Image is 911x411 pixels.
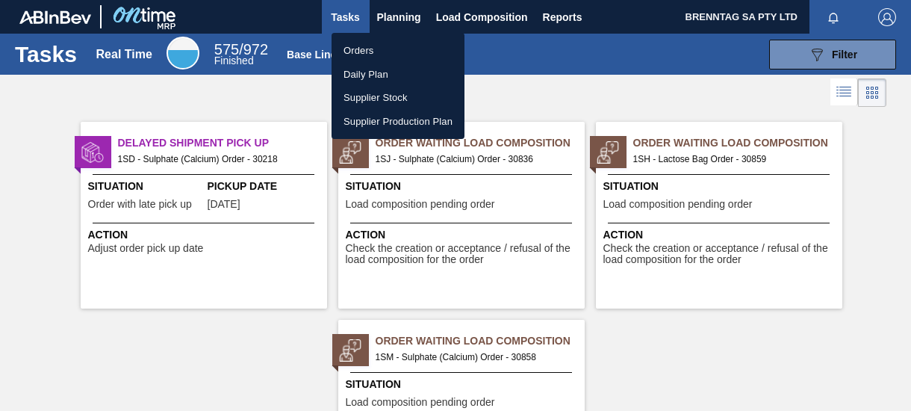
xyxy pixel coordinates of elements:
[332,86,464,110] a: Supplier Stock
[332,110,464,134] a: Supplier Production Plan
[332,39,464,63] a: Orders
[332,63,464,87] a: Daily Plan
